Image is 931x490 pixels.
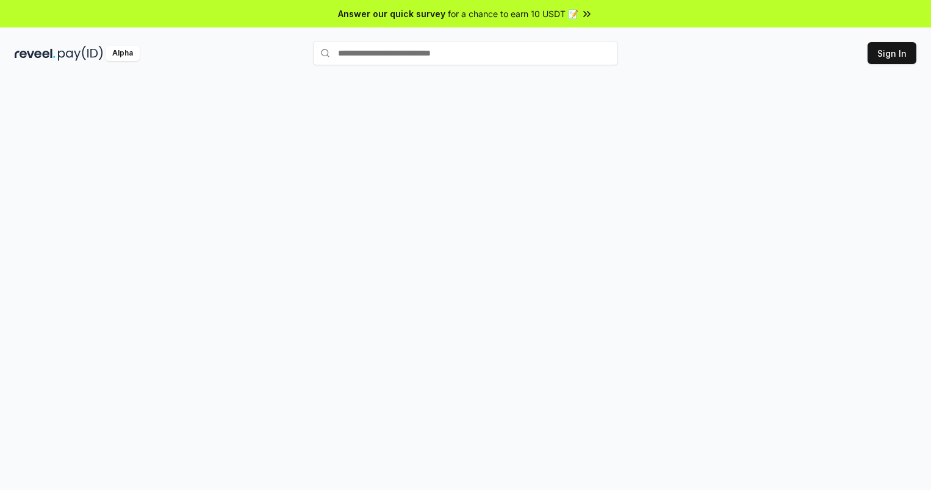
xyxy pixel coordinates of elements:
img: reveel_dark [15,46,56,61]
span: for a chance to earn 10 USDT 📝 [448,7,578,20]
span: Answer our quick survey [338,7,445,20]
button: Sign In [868,42,916,64]
div: Alpha [106,46,140,61]
img: pay_id [58,46,103,61]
